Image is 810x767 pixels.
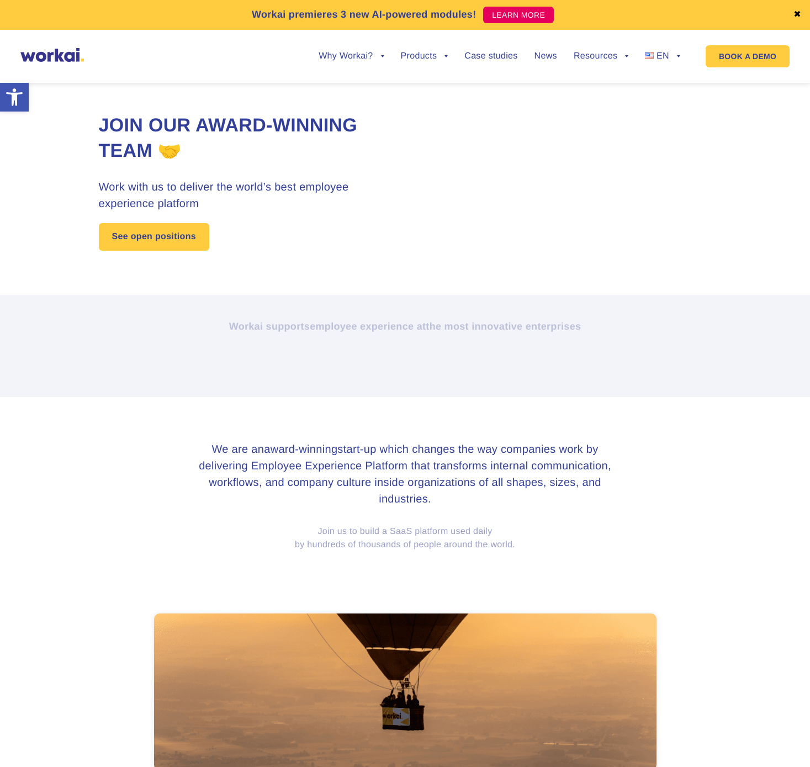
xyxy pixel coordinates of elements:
i: award-winning [264,443,337,456]
a: LEARN MORE [483,7,554,23]
span: EN [657,51,669,61]
a: Why Workai? [319,52,384,61]
h1: Join our award-winning team 🤝 [99,113,405,164]
a: Case studies [464,52,517,61]
h3: We are an start-up which changes the way companies work by delivering Employee Experience Platfor... [198,441,612,507]
a: See open positions [99,223,209,251]
p: Workai premieres 3 new AI-powered modules! [252,7,477,22]
h2: Workai supports the most innovative enterprises [99,320,712,333]
p: Join us to build a SaaS platform used daily by hundreds of thousands of people around the world. [99,525,712,552]
a: Resources [574,52,628,61]
a: BOOK A DEMO [706,45,790,67]
h3: Work with us to deliver the world’s best employee experience platform [99,179,405,212]
i: employee experience at [310,321,426,332]
a: ✖ [793,10,801,19]
a: Products [401,52,448,61]
a: News [534,52,557,61]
